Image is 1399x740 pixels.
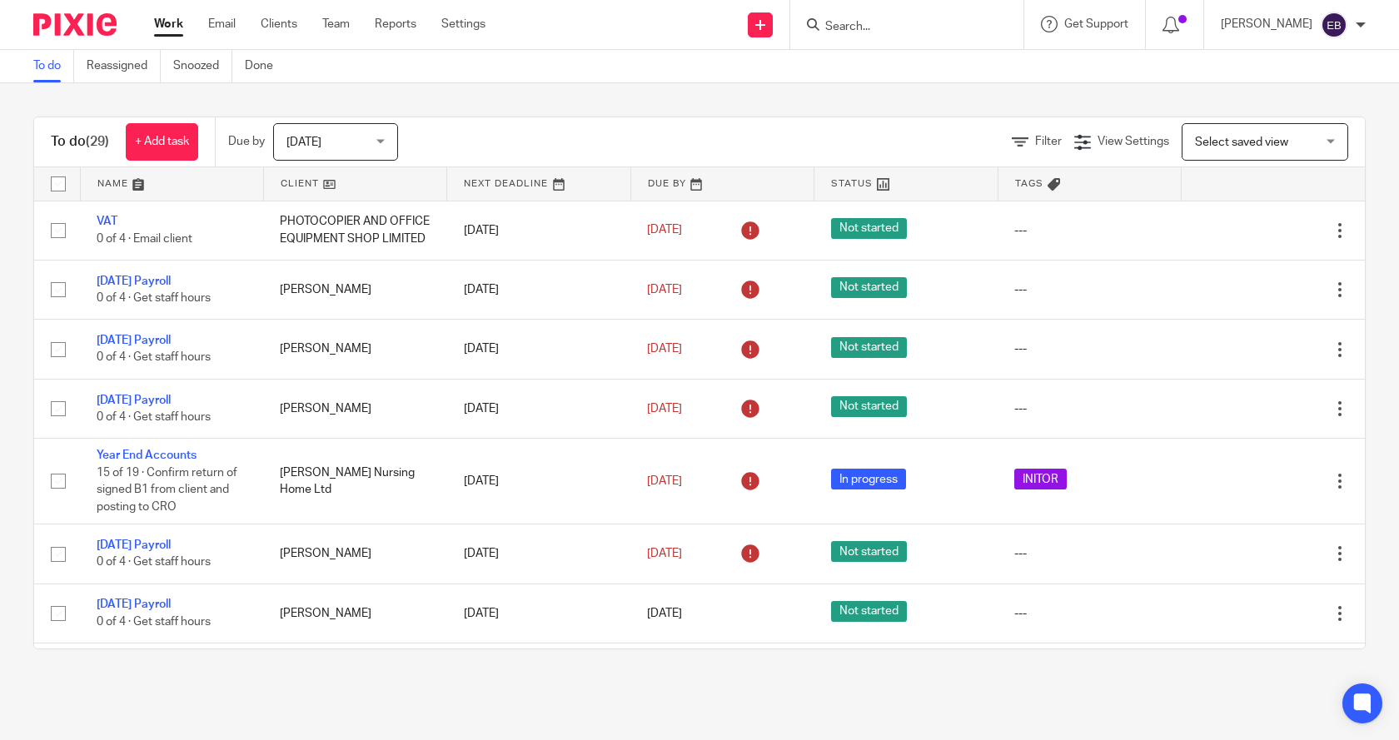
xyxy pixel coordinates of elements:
[97,557,211,569] span: 0 of 4 · Get staff hours
[831,277,907,298] span: Not started
[1014,605,1164,622] div: ---
[97,216,117,227] a: VAT
[447,320,630,379] td: [DATE]
[647,284,682,296] span: [DATE]
[375,16,416,32] a: Reports
[831,218,907,239] span: Not started
[831,337,907,358] span: Not started
[1015,179,1043,188] span: Tags
[263,524,446,584] td: [PERSON_NAME]
[447,584,630,643] td: [DATE]
[441,16,485,32] a: Settings
[447,524,630,584] td: [DATE]
[33,50,74,82] a: To do
[447,260,630,319] td: [DATE]
[97,467,237,513] span: 15 of 19 · Confirm return of signed B1 from client and posting to CRO
[97,539,171,551] a: [DATE] Payroll
[1014,469,1067,489] span: INITOR
[261,16,297,32] a: Clients
[647,403,682,415] span: [DATE]
[97,292,211,304] span: 0 of 4 · Get staff hours
[447,439,630,524] td: [DATE]
[831,541,907,562] span: Not started
[647,475,682,487] span: [DATE]
[1014,340,1164,357] div: ---
[97,449,197,461] a: Year End Accounts
[126,123,198,161] a: + Add task
[263,584,446,643] td: [PERSON_NAME]
[263,320,446,379] td: [PERSON_NAME]
[97,352,211,364] span: 0 of 4 · Get staff hours
[228,133,265,150] p: Due by
[831,469,906,489] span: In progress
[245,50,286,82] a: Done
[208,16,236,32] a: Email
[1014,545,1164,562] div: ---
[86,135,109,148] span: (29)
[647,548,682,559] span: [DATE]
[831,601,907,622] span: Not started
[447,643,630,703] td: [DATE]
[97,276,171,287] a: [DATE] Payroll
[286,137,321,148] span: [DATE]
[322,16,350,32] a: Team
[51,133,109,151] h1: To do
[447,201,630,260] td: [DATE]
[647,225,682,236] span: [DATE]
[1064,18,1128,30] span: Get Support
[1195,137,1288,148] span: Select saved view
[173,50,232,82] a: Snoozed
[1014,400,1164,417] div: ---
[1014,222,1164,239] div: ---
[1098,136,1169,147] span: View Settings
[263,439,446,524] td: [PERSON_NAME] Nursing Home Ltd
[647,608,682,619] span: [DATE]
[831,396,907,417] span: Not started
[263,201,446,260] td: PHOTOCOPIER AND OFFICE EQUIPMENT SHOP LIMITED
[97,233,192,245] span: 0 of 4 · Email client
[154,16,183,32] a: Work
[447,379,630,438] td: [DATE]
[97,616,211,628] span: 0 of 4 · Get staff hours
[97,335,171,346] a: [DATE] Payroll
[263,260,446,319] td: [PERSON_NAME]
[824,20,973,35] input: Search
[33,13,117,36] img: Pixie
[1035,136,1062,147] span: Filter
[87,50,161,82] a: Reassigned
[97,598,171,610] a: [DATE] Payroll
[1221,16,1312,32] p: [PERSON_NAME]
[1321,12,1347,38] img: svg%3E
[647,343,682,355] span: [DATE]
[97,411,211,423] span: 0 of 4 · Get staff hours
[263,643,446,703] td: [PERSON_NAME]
[1014,281,1164,298] div: ---
[97,395,171,406] a: [DATE] Payroll
[263,379,446,438] td: [PERSON_NAME]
